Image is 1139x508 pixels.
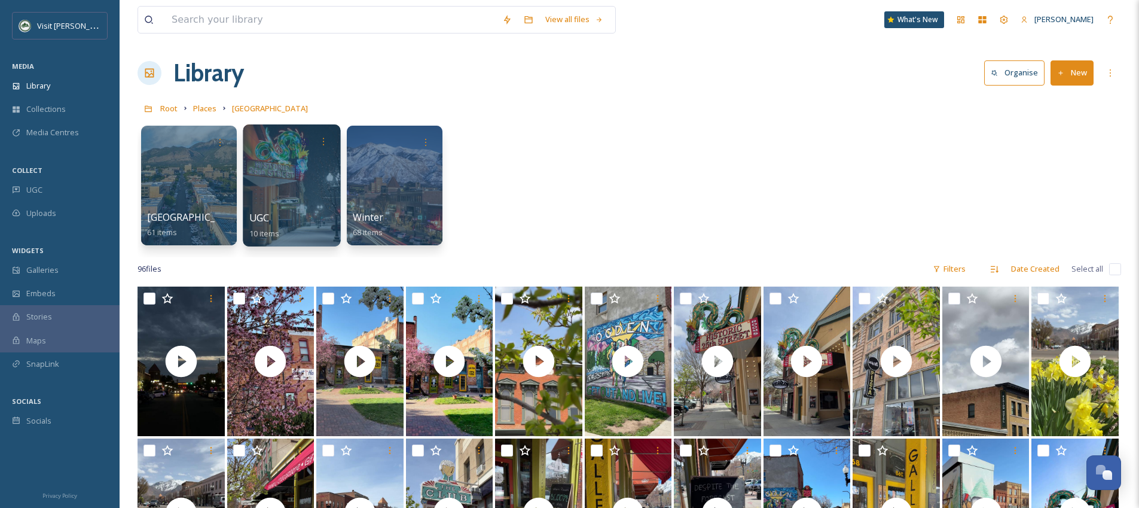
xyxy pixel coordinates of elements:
span: Collections [26,104,66,115]
img: thumbnail [853,287,940,436]
span: 96 file s [138,263,161,275]
span: COLLECT [12,166,42,175]
span: Embeds [26,288,56,299]
img: thumbnail [942,287,1030,436]
span: [GEOGRAPHIC_DATA] [147,211,243,224]
span: MEDIA [12,62,34,71]
img: thumbnail [1031,287,1119,436]
a: What's New [884,11,944,28]
a: [PERSON_NAME] [1015,8,1100,31]
a: Places [193,101,216,115]
span: Root [160,103,178,114]
span: Uploads [26,208,56,219]
a: Privacy Policy [42,488,77,502]
img: thumbnail [227,287,314,436]
a: [GEOGRAPHIC_DATA]61 items [147,212,243,238]
a: [GEOGRAPHIC_DATA] [232,101,308,115]
span: Privacy Policy [42,492,77,500]
span: Select all [1071,263,1103,275]
img: thumbnail [585,287,672,436]
span: 10 items [249,227,280,238]
span: SOCIALS [12,397,41,406]
span: 68 items [353,227,383,238]
img: thumbnail [674,287,761,436]
span: Galleries [26,264,59,276]
span: 61 items [147,227,177,238]
span: Winter [353,211,383,224]
a: Library [173,55,244,91]
span: Socials [26,415,51,427]
img: Unknown.png [19,20,31,32]
span: UGC [26,184,42,196]
img: thumbnail [406,287,493,436]
button: Organise [984,60,1045,85]
span: Library [26,80,50,92]
span: SnapLink [26,358,59,370]
span: Places [193,103,216,114]
button: Open Chat [1086,455,1121,490]
img: thumbnail [495,287,582,436]
a: UGC10 items [249,212,280,239]
div: Date Created [1005,257,1065,281]
a: Root [160,101,178,115]
span: WIDGETS [12,246,44,255]
input: Search your library [166,7,496,33]
span: Visit [PERSON_NAME] [37,20,113,31]
span: Maps [26,335,46,346]
span: Stories [26,311,52,323]
a: View all files [539,8,609,31]
div: Filters [927,257,972,281]
button: New [1051,60,1094,85]
span: UGC [249,211,270,224]
span: Media Centres [26,127,79,138]
span: [GEOGRAPHIC_DATA] [232,103,308,114]
a: Winter68 items [353,212,383,238]
img: thumbnail [764,287,851,436]
img: thumbnail [316,287,404,436]
span: [PERSON_NAME] [1034,14,1094,25]
img: thumbnail [138,287,225,436]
